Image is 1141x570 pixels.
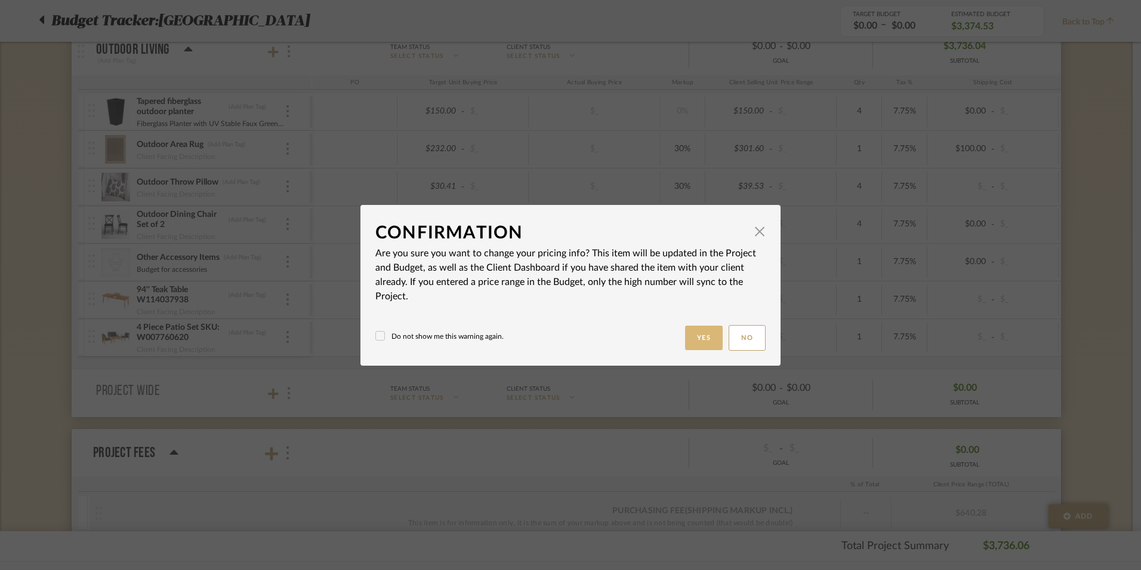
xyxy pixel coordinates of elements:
div: Confirmation [375,220,748,246]
p: Are you sure you want to change your pricing info? This item will be updated in the Project and B... [375,246,766,304]
dialog-header: Confirmation [375,220,766,246]
button: Yes [685,326,723,350]
button: Close [748,220,772,244]
label: Do not show me this warning again. [375,331,504,342]
button: No [729,325,766,351]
